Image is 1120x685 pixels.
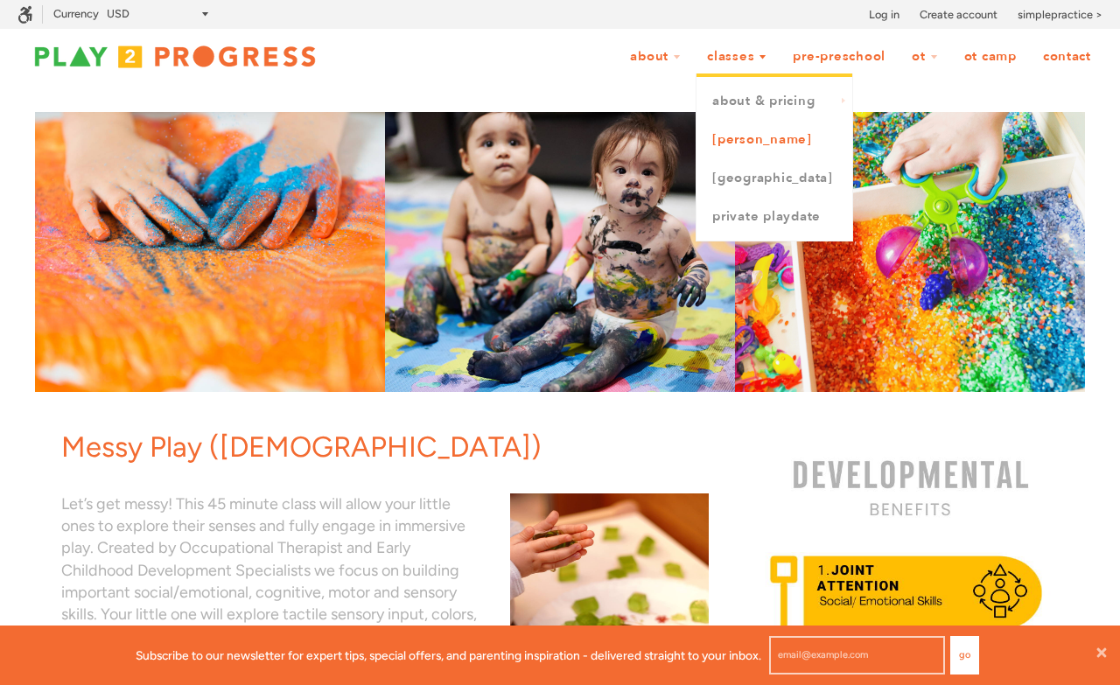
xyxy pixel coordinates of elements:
[1032,40,1102,73] a: Contact
[781,40,897,73] a: Pre-Preschool
[696,40,778,73] a: Classes
[696,198,852,236] a: Private Playdate
[53,7,99,20] label: Currency
[900,40,949,73] a: OT
[696,121,852,159] a: [PERSON_NAME]
[950,636,979,675] button: Go
[953,40,1028,73] a: OT Camp
[136,646,761,665] p: Subscribe to our newsletter for expert tips, special offers, and parenting inspiration - delivere...
[769,636,945,675] input: email@example.com
[1018,6,1102,24] a: simplepractice >
[696,82,852,121] a: About & Pricing
[17,39,332,74] img: Play2Progress logo
[61,427,722,467] h1: Messy Play ([DEMOGRAPHIC_DATA])
[696,159,852,198] a: [GEOGRAPHIC_DATA]
[920,6,997,24] a: Create account
[619,40,692,73] a: About
[869,6,899,24] a: Log in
